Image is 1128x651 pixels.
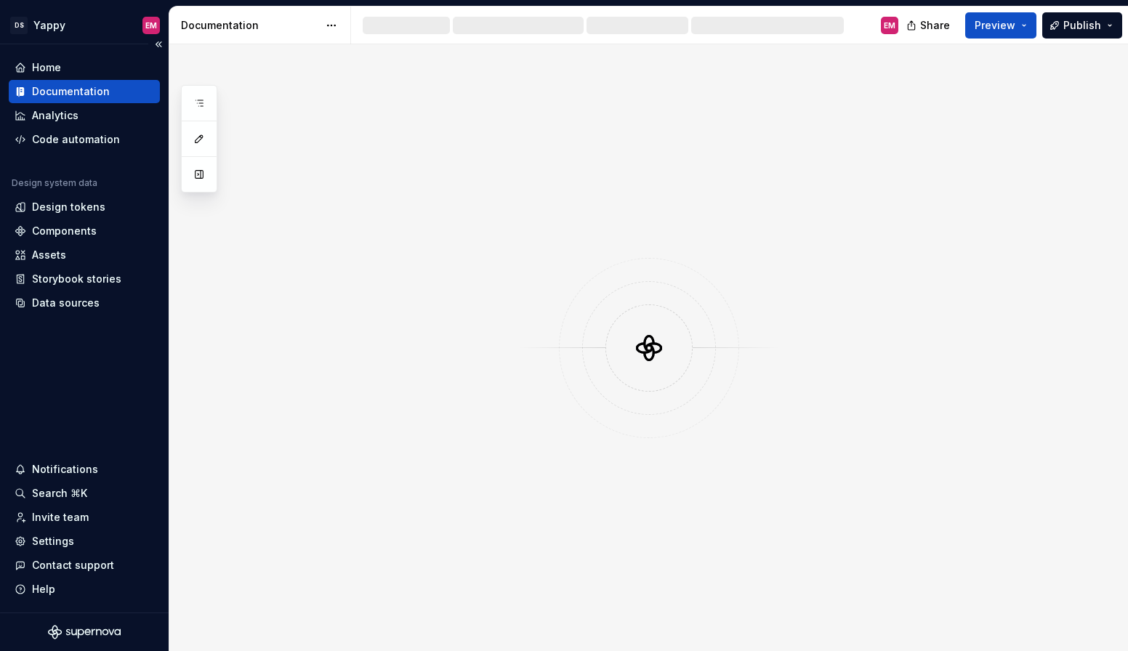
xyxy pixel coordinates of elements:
[3,9,166,41] button: DSYappyEM
[32,132,120,147] div: Code automation
[9,506,160,529] a: Invite team
[12,177,97,189] div: Design system data
[920,18,950,33] span: Share
[9,195,160,219] a: Design tokens
[9,104,160,127] a: Analytics
[9,291,160,315] a: Data sources
[33,18,65,33] div: Yappy
[9,530,160,553] a: Settings
[32,558,114,573] div: Contact support
[181,18,318,33] div: Documentation
[9,243,160,267] a: Assets
[32,84,110,99] div: Documentation
[9,128,160,151] a: Code automation
[9,482,160,505] button: Search ⌘K
[32,582,55,597] div: Help
[32,510,89,525] div: Invite team
[9,80,160,103] a: Documentation
[884,20,895,31] div: EM
[32,108,78,123] div: Analytics
[48,625,121,639] svg: Supernova Logo
[965,12,1036,39] button: Preview
[32,200,105,214] div: Design tokens
[32,248,66,262] div: Assets
[9,267,160,291] a: Storybook stories
[9,56,160,79] a: Home
[9,219,160,243] a: Components
[10,17,28,34] div: DS
[145,20,157,31] div: EM
[9,578,160,601] button: Help
[32,534,74,549] div: Settings
[975,18,1015,33] span: Preview
[32,462,98,477] div: Notifications
[9,554,160,577] button: Contact support
[32,224,97,238] div: Components
[9,458,160,481] button: Notifications
[32,486,87,501] div: Search ⌘K
[32,296,100,310] div: Data sources
[32,60,61,75] div: Home
[32,272,121,286] div: Storybook stories
[1042,12,1122,39] button: Publish
[1063,18,1101,33] span: Publish
[899,12,959,39] button: Share
[148,34,169,54] button: Collapse sidebar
